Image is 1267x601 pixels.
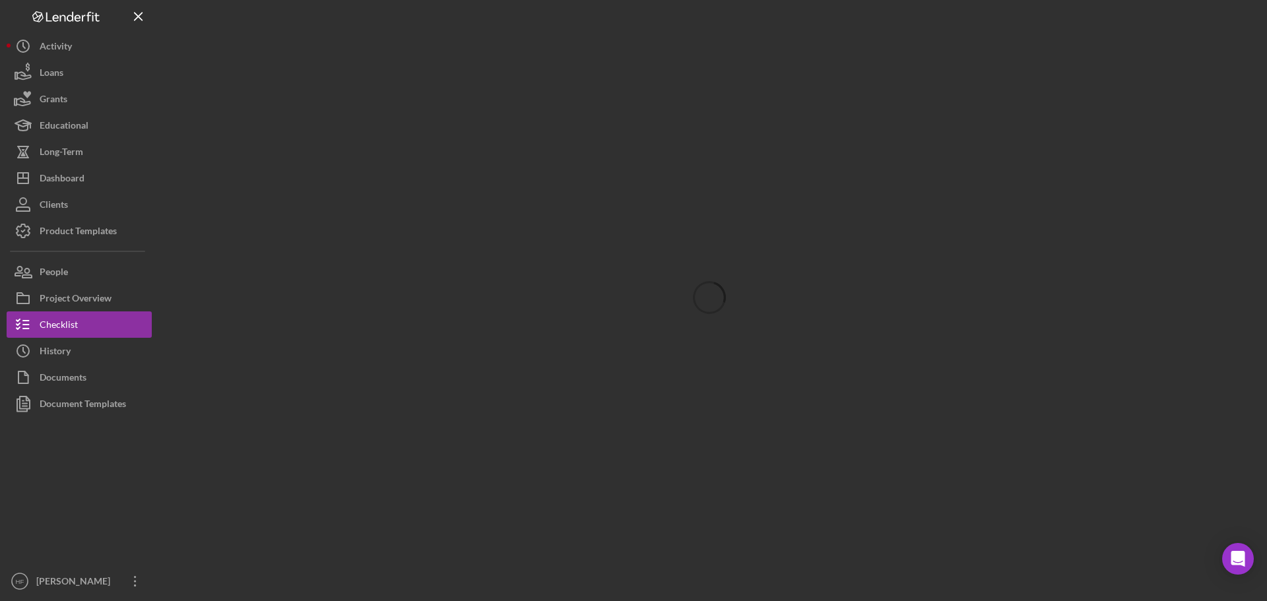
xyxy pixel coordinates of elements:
button: Educational [7,112,152,139]
div: Long-Term [40,139,83,168]
div: Loans [40,59,63,89]
div: Educational [40,112,88,142]
button: Loans [7,59,152,86]
button: History [7,338,152,364]
div: Documents [40,364,86,394]
div: [PERSON_NAME] [33,568,119,598]
button: Document Templates [7,391,152,417]
button: Project Overview [7,285,152,311]
button: HF[PERSON_NAME] [7,568,152,594]
div: Open Intercom Messenger [1222,543,1254,575]
button: Product Templates [7,218,152,244]
button: Grants [7,86,152,112]
div: Grants [40,86,67,115]
div: Checklist [40,311,78,341]
div: Document Templates [40,391,126,420]
div: Product Templates [40,218,117,247]
div: Clients [40,191,68,221]
button: Checklist [7,311,152,338]
button: Documents [7,364,152,391]
button: Clients [7,191,152,218]
div: Dashboard [40,165,84,195]
button: Dashboard [7,165,152,191]
button: People [7,259,152,285]
div: People [40,259,68,288]
div: Project Overview [40,285,112,315]
button: Activity [7,33,152,59]
button: Long-Term [7,139,152,165]
text: HF [16,578,24,585]
div: History [40,338,71,367]
div: Activity [40,33,72,63]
